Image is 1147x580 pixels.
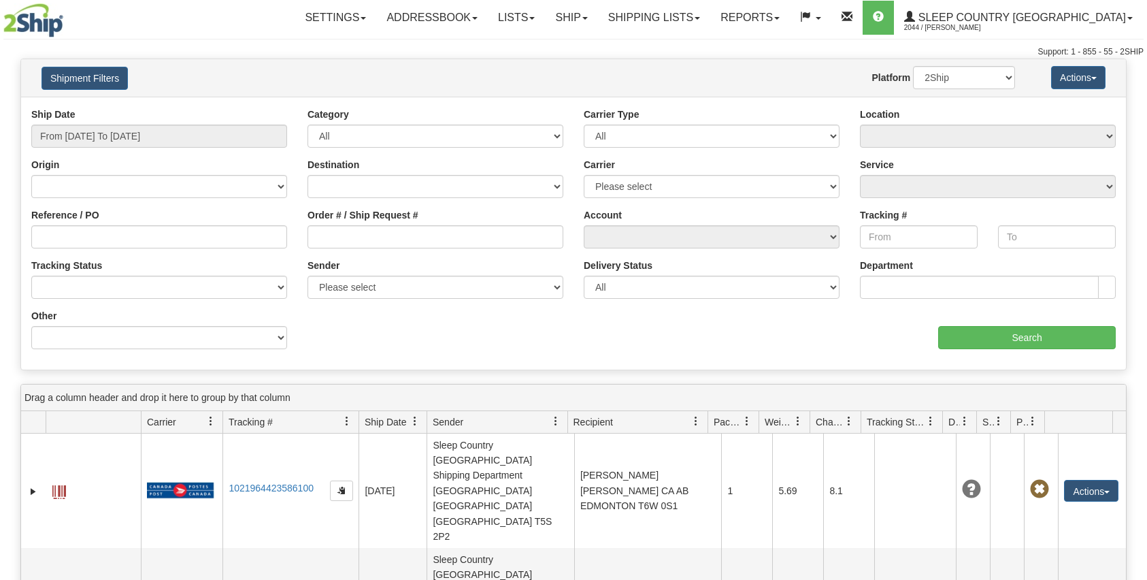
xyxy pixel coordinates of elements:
[837,410,861,433] a: Charge filter column settings
[31,309,56,323] label: Other
[307,259,339,272] label: Sender
[816,415,844,429] span: Charge
[938,326,1116,349] input: Search
[31,108,76,121] label: Ship Date
[1021,410,1044,433] a: Pickup Status filter column settings
[735,410,759,433] a: Packages filter column settings
[919,410,942,433] a: Tracking Status filter column settings
[772,434,823,548] td: 5.69
[860,158,894,172] label: Service
[365,415,406,429] span: Ship Date
[860,208,907,222] label: Tracking #
[953,410,976,433] a: Delivery Status filter column settings
[403,410,427,433] a: Ship Date filter column settings
[598,1,710,35] a: Shipping lists
[21,385,1126,411] div: grid grouping header
[307,208,418,222] label: Order # / Ship Request #
[710,1,790,35] a: Reports
[31,158,59,172] label: Origin
[721,434,772,548] td: 1
[823,434,874,548] td: 8.1
[199,410,222,433] a: Carrier filter column settings
[31,208,99,222] label: Reference / PO
[584,158,615,172] label: Carrier
[359,434,427,548] td: [DATE]
[335,410,359,433] a: Tracking # filter column settings
[786,410,810,433] a: Weight filter column settings
[229,483,314,494] a: 1021964423586100
[307,158,359,172] label: Destination
[545,1,597,35] a: Ship
[948,415,960,429] span: Delivery Status
[330,481,353,501] button: Copy to clipboard
[1064,480,1118,502] button: Actions
[982,415,994,429] span: Shipment Issues
[574,434,722,548] td: [PERSON_NAME] [PERSON_NAME] CA AB EDMONTON T6W 0S1
[765,415,793,429] span: Weight
[573,415,613,429] span: Recipient
[584,208,622,222] label: Account
[307,108,349,121] label: Category
[894,1,1143,35] a: Sleep Country [GEOGRAPHIC_DATA] 2044 / [PERSON_NAME]
[41,67,128,90] button: Shipment Filters
[433,415,463,429] span: Sender
[904,21,1006,35] span: 2044 / [PERSON_NAME]
[1051,66,1106,89] button: Actions
[3,46,1144,58] div: Support: 1 - 855 - 55 - 2SHIP
[684,410,708,433] a: Recipient filter column settings
[52,479,66,501] a: Label
[31,259,102,272] label: Tracking Status
[915,12,1126,23] span: Sleep Country [GEOGRAPHIC_DATA]
[27,485,40,498] a: Expand
[860,108,899,121] label: Location
[544,410,567,433] a: Sender filter column settings
[962,480,981,499] span: Unknown
[584,108,639,121] label: Carrier Type
[147,415,176,429] span: Carrier
[229,415,273,429] span: Tracking #
[295,1,376,35] a: Settings
[860,225,978,248] input: From
[867,415,926,429] span: Tracking Status
[871,71,910,84] label: Platform
[1116,221,1146,359] iframe: chat widget
[376,1,488,35] a: Addressbook
[584,259,652,272] label: Delivery Status
[860,259,913,272] label: Department
[1030,480,1049,499] span: Pickup Not Assigned
[987,410,1010,433] a: Shipment Issues filter column settings
[998,225,1116,248] input: To
[427,434,574,548] td: Sleep Country [GEOGRAPHIC_DATA] Shipping Department [GEOGRAPHIC_DATA] [GEOGRAPHIC_DATA] [GEOGRAPH...
[714,415,742,429] span: Packages
[3,3,63,37] img: logo2044.jpg
[488,1,545,35] a: Lists
[147,482,214,499] img: 20 - Canada Post
[1016,415,1028,429] span: Pickup Status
